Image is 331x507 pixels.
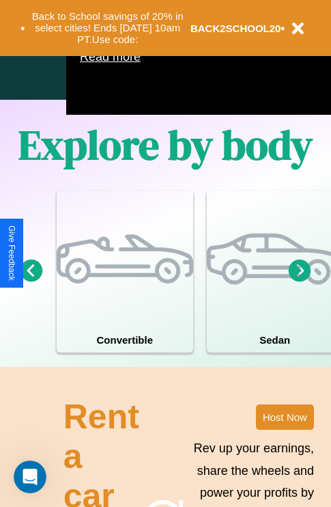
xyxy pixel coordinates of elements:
[256,405,314,430] button: Host Now
[190,23,281,34] b: BACK2SCHOOL20
[14,461,46,493] iframe: Intercom live chat
[57,327,193,353] h4: Convertible
[18,117,313,173] h1: Explore by body
[25,7,190,49] button: Back to School savings of 20% in select cities! Ends [DATE] 10am PT.Use code:
[7,225,16,281] div: Give Feedback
